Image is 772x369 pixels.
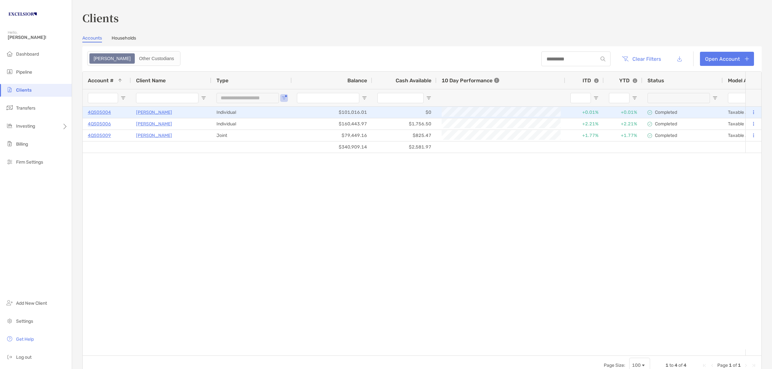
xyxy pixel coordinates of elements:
[136,131,172,139] a: [PERSON_NAME]
[655,121,677,127] p: Completed
[619,77,637,84] div: YTD
[82,35,102,42] a: Accounts
[16,337,34,342] span: Get Help
[604,363,625,368] div: Page Size:
[678,363,683,368] span: of
[426,95,431,101] button: Open Filter Menu
[16,319,33,324] span: Settings
[609,93,630,103] input: YTD Filter Input
[604,118,642,130] div: +2.21%
[372,107,437,118] div: $0
[648,122,652,126] img: complete icon
[16,87,32,93] span: Clients
[570,93,591,103] input: ITD Filter Input
[372,141,437,153] div: $2,581.97
[281,95,287,101] button: Open Filter Menu
[583,77,599,84] div: ITD
[211,107,292,118] div: Individual
[8,35,68,40] span: [PERSON_NAME]!
[604,130,642,141] div: +1.77%
[16,123,35,129] span: Investing
[6,68,14,76] img: pipeline icon
[601,57,605,61] img: input icon
[16,301,47,306] span: Add New Client
[728,77,767,84] span: Model Assigned
[292,130,372,141] div: $79,449.16
[121,95,126,101] button: Open Filter Menu
[216,77,228,84] span: Type
[16,355,32,360] span: Log out
[617,52,666,66] button: Clear Filters
[297,93,359,103] input: Balance Filter Input
[372,118,437,130] div: $1,756.50
[396,77,431,84] span: Cash Available
[88,77,114,84] span: Account #
[16,141,28,147] span: Billing
[6,50,14,58] img: dashboard icon
[717,363,728,368] span: Page
[362,95,367,101] button: Open Filter Menu
[565,130,604,141] div: +1.77%
[16,105,35,111] span: Transfers
[712,95,718,101] button: Open Filter Menu
[135,54,178,63] div: Other Custodians
[6,140,14,148] img: billing icon
[700,52,754,66] a: Open Account
[292,141,372,153] div: $340,909.14
[8,3,38,26] img: Zoe Logo
[751,363,756,368] div: Last Page
[292,118,372,130] div: $160,443.97
[87,51,180,66] div: segmented control
[136,93,198,103] input: Client Name Filter Input
[88,120,111,128] a: 4QS05006
[655,133,677,138] p: Completed
[16,159,43,165] span: Firm Settings
[6,158,14,166] img: firm-settings icon
[6,335,14,343] img: get-help icon
[648,133,652,138] img: complete icon
[729,363,732,368] span: 1
[88,93,118,103] input: Account # Filter Input
[632,95,637,101] button: Open Filter Menu
[565,107,604,118] div: +0.01%
[565,118,604,130] div: +2.21%
[211,130,292,141] div: Joint
[743,363,749,368] div: Next Page
[6,122,14,130] img: investing icon
[90,54,134,63] div: Zoe
[372,130,437,141] div: $825.47
[82,10,762,25] h3: Clients
[6,353,14,361] img: logout icon
[16,69,32,75] span: Pipeline
[88,131,111,139] a: 4QS05009
[136,108,172,116] a: [PERSON_NAME]
[648,77,664,84] span: Status
[442,72,499,89] div: 10 Day Performance
[655,110,677,115] p: Completed
[648,110,652,115] img: complete icon
[201,95,206,101] button: Open Filter Menu
[710,363,715,368] div: Previous Page
[16,51,39,57] span: Dashboard
[347,77,367,84] span: Balance
[6,317,14,325] img: settings icon
[6,299,14,307] img: add_new_client icon
[112,35,136,42] a: Households
[88,108,111,116] a: 4QS05004
[377,93,424,103] input: Cash Available Filter Input
[292,107,372,118] div: $101,016.01
[684,363,686,368] span: 4
[604,107,642,118] div: +0.01%
[675,363,677,368] span: 4
[632,363,641,368] div: 100
[136,77,166,84] span: Client Name
[136,120,172,128] a: [PERSON_NAME]
[669,363,674,368] span: to
[6,86,14,94] img: clients icon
